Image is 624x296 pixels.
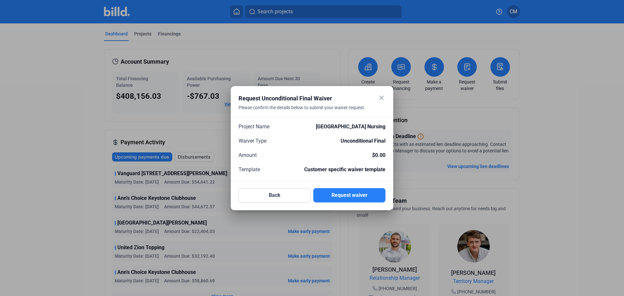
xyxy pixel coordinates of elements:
mat-icon: close [378,94,385,102]
div: Request Unconditional Final Waiver [239,94,369,103]
span: Project Name [239,123,269,131]
span: $0.00 [372,151,385,159]
button: Back [239,188,311,202]
span: Amount [239,151,257,159]
span: Template [239,166,260,174]
span: Customer specific waiver template [304,166,385,174]
span: Waiver Type [239,137,266,145]
span: [GEOGRAPHIC_DATA] Nursing [316,123,385,131]
button: Request waiver [313,188,385,202]
div: Please confirm the details below to submit your waiver request. [239,104,369,119]
span: Unconditional Final [341,137,385,145]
